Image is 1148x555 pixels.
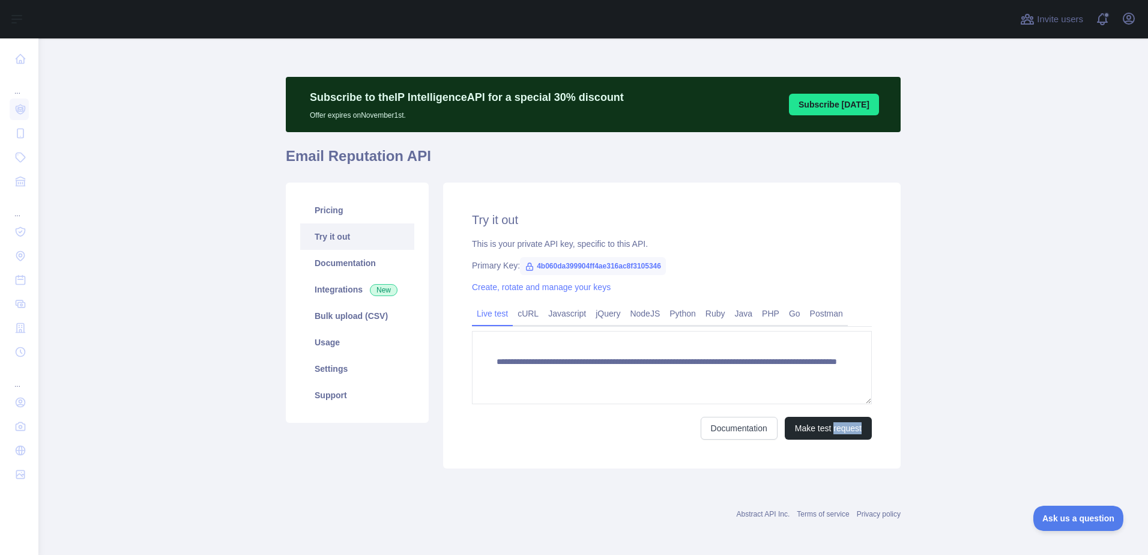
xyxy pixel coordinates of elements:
[730,304,758,323] a: Java
[300,223,414,250] a: Try it out
[472,211,872,228] h2: Try it out
[300,250,414,276] a: Documentation
[797,510,849,518] a: Terms of service
[370,284,397,296] span: New
[10,365,29,389] div: ...
[10,195,29,219] div: ...
[300,356,414,382] a: Settings
[757,304,784,323] a: PHP
[543,304,591,323] a: Javascript
[472,259,872,271] div: Primary Key:
[472,304,513,323] a: Live test
[472,282,611,292] a: Create, rotate and manage your keys
[857,510,901,518] a: Privacy policy
[591,304,625,323] a: jQuery
[513,304,543,323] a: cURL
[789,94,879,115] button: Subscribe [DATE]
[300,303,414,329] a: Bulk upload (CSV)
[1033,506,1124,531] iframe: Toggle Customer Support
[520,257,666,275] span: 4b060da399904ff4ae316ac8f3105346
[665,304,701,323] a: Python
[1018,10,1086,29] button: Invite users
[784,304,805,323] a: Go
[286,147,901,175] h1: Email Reputation API
[310,106,624,120] p: Offer expires on November 1st.
[300,197,414,223] a: Pricing
[737,510,790,518] a: Abstract API Inc.
[300,276,414,303] a: Integrations New
[805,304,848,323] a: Postman
[310,89,624,106] p: Subscribe to the IP Intelligence API for a special 30 % discount
[785,417,872,440] button: Make test request
[10,72,29,96] div: ...
[701,417,778,440] a: Documentation
[300,382,414,408] a: Support
[701,304,730,323] a: Ruby
[1037,13,1083,26] span: Invite users
[472,238,872,250] div: This is your private API key, specific to this API.
[625,304,665,323] a: NodeJS
[300,329,414,356] a: Usage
